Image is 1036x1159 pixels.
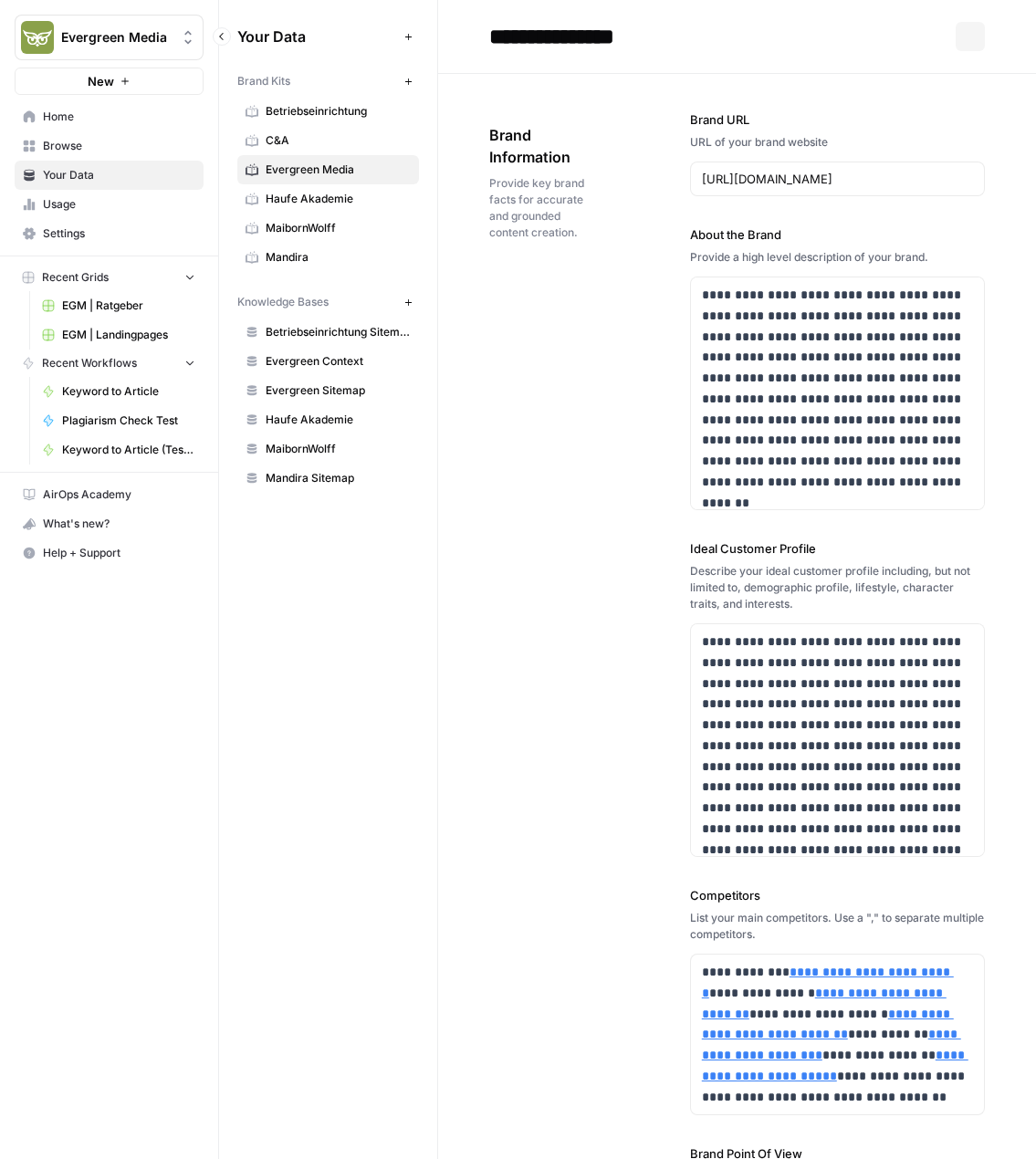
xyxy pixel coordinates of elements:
span: New [88,72,114,90]
a: Keyword to Article (Testversion Silja) [34,435,204,465]
a: Betriebseinrichtung Sitemap [237,318,419,347]
span: Betriebseinrichtung [266,103,411,120]
a: Haufe Akademie [237,405,419,434]
span: EGM | Landingpages [62,327,195,343]
button: New [15,68,204,95]
a: EGM | Landingpages [34,320,204,350]
a: Your Data [15,161,204,190]
span: Knowledge Bases [237,294,329,310]
span: Evergreen Sitemap [266,382,411,399]
span: Usage [43,196,195,213]
span: Recent Grids [42,269,109,286]
span: Brand Information [489,124,588,168]
a: C&A [237,126,419,155]
button: Help + Support [15,538,204,568]
span: Brand Kits [237,73,290,89]
span: C&A [266,132,411,149]
a: MaibornWolff [237,434,419,464]
span: Evergreen Media [61,28,172,47]
a: AirOps Academy [15,480,204,509]
a: Home [15,102,204,131]
button: What's new? [15,509,204,538]
a: Evergreen Sitemap [237,376,419,405]
span: Haufe Akademie [266,191,411,207]
button: Recent Workflows [15,350,204,377]
a: Evergreen Context [237,347,419,376]
span: Browse [43,138,195,154]
a: Plagiarism Check Test [34,406,204,435]
a: Keyword to Article [34,377,204,406]
span: Mandira [266,249,411,266]
div: List your main competitors. Use a "," to separate multiple competitors. [690,910,985,943]
img: Evergreen Media Logo [21,21,54,54]
input: www.sundaysoccer.com [702,170,973,188]
span: Keyword to Article [62,383,195,400]
a: Settings [15,219,204,248]
button: Workspace: Evergreen Media [15,15,204,60]
div: Provide a high level description of your brand. [690,249,985,266]
span: Home [43,109,195,125]
label: Brand URL [690,110,985,129]
label: Competitors [690,886,985,904]
span: AirOps Academy [43,486,195,503]
span: MaibornWolff [266,441,411,457]
span: Evergreen Context [266,353,411,370]
span: Your Data [43,167,195,183]
span: EGM | Ratgeber [62,298,195,314]
span: MaibornWolff [266,220,411,236]
a: Browse [15,131,204,161]
a: EGM | Ratgeber [34,291,204,320]
span: Help + Support [43,545,195,561]
span: Mandira Sitemap [266,470,411,486]
a: Mandira Sitemap [237,464,419,493]
span: Provide key brand facts for accurate and grounded content creation. [489,175,588,241]
span: Haufe Akademie [266,412,411,428]
label: Ideal Customer Profile [690,539,985,558]
span: Evergreen Media [266,162,411,178]
a: Evergreen Media [237,155,419,184]
span: Recent Workflows [42,355,137,371]
a: Haufe Akademie [237,184,419,214]
label: About the Brand [690,225,985,244]
a: MaibornWolff [237,214,419,243]
div: Describe your ideal customer profile including, but not limited to, demographic profile, lifestyl... [690,563,985,612]
button: Recent Grids [15,264,204,291]
a: Betriebseinrichtung [237,97,419,126]
span: Betriebseinrichtung Sitemap [266,324,411,340]
span: Your Data [237,26,397,47]
span: Plagiarism Check Test [62,412,195,429]
a: Mandira [237,243,419,272]
span: Keyword to Article (Testversion Silja) [62,442,195,458]
div: What's new? [16,510,203,538]
div: URL of your brand website [690,134,985,151]
span: Settings [43,225,195,242]
a: Usage [15,190,204,219]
